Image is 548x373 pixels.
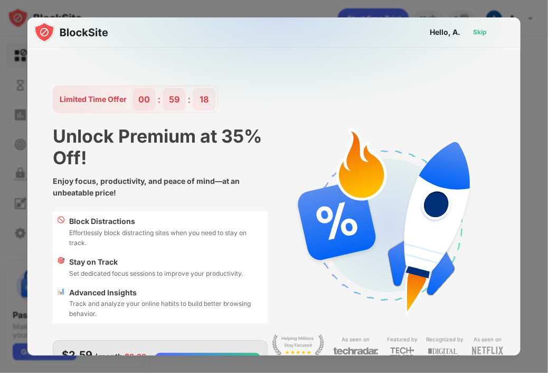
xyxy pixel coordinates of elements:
[69,268,243,278] div: Set dedicated focus sessions to improve your productivity.
[69,287,263,299] div: Advanced Insights
[387,334,418,344] div: Featured by
[57,256,65,278] div: 🎯
[34,17,527,191] img: gradient.svg
[69,228,263,248] div: Effortlessly block distracting sites when you need to stay on track.
[426,334,464,344] div: Recognized by
[69,299,263,319] div: Track and analyze your online habits to build better browsing behavior.
[472,347,504,355] img: light-netflix.svg
[390,347,414,361] img: light-techtimes.svg
[57,216,65,248] div: 🚫
[333,347,379,356] img: light-techradar.svg
[69,216,263,227] div: Block Distractions
[288,125,488,326] img: specialOfferDiscount.svg
[473,27,487,38] div: Skip
[95,351,122,362] div: / month
[57,287,65,319] div: 📊
[272,334,325,356] img: light-stay-focus.svg
[428,347,462,364] img: light-digital-journal.svg
[474,334,502,344] div: As seen on
[342,334,370,344] div: As seen on
[69,256,243,268] div: Stay on Track
[125,351,146,362] div: $3.99
[62,347,92,363] div: $2.59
